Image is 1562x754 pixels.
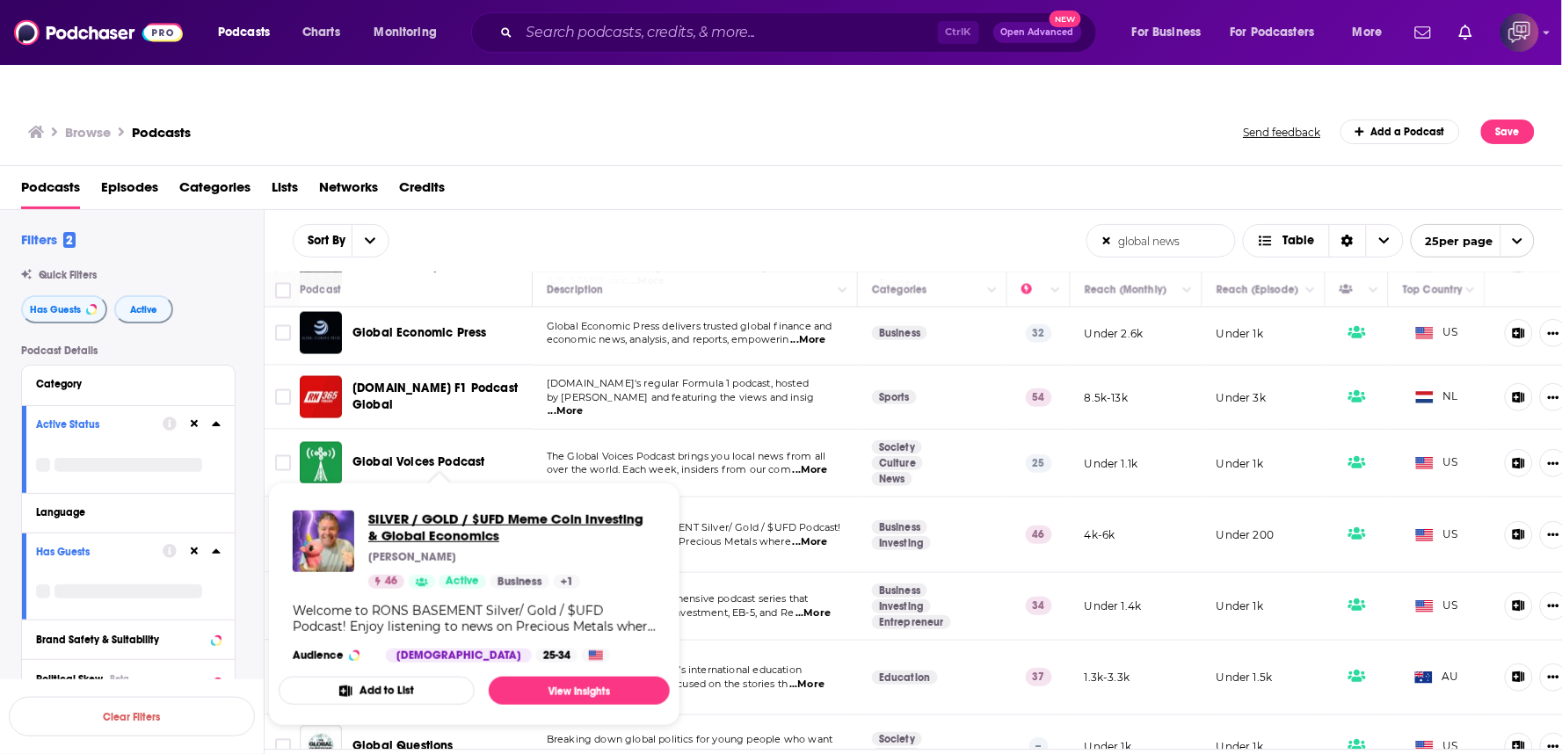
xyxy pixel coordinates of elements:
span: Political Skew [36,673,103,685]
h2: Choose List sort [293,224,389,257]
div: [DEMOGRAPHIC_DATA] [386,649,532,663]
span: ...More [793,463,828,477]
h1: Podcasts [132,124,191,141]
h3: Audience [293,649,372,663]
button: open menu [352,225,389,257]
a: Investing [872,536,931,550]
span: Welcome to RONS BASEMENT Silver/ Gold / $UFD Podcast! [547,521,841,533]
span: For Business [1132,20,1202,45]
img: Global Economic Press [300,312,342,354]
h2: Choose View [1243,224,1404,257]
a: Active [439,575,486,589]
a: Sports [872,390,917,404]
button: Political SkewBeta [36,667,221,689]
p: Under 1.5k [1217,670,1273,685]
button: Column Actions [1363,280,1384,301]
button: Column Actions [1300,280,1321,301]
span: ...More [793,535,828,549]
span: More [1353,20,1383,45]
h3: Browse [65,124,111,141]
a: +1 [554,575,580,589]
a: 46 [368,575,404,589]
button: open menu [1340,18,1405,47]
a: View Insights [489,677,670,705]
img: User Profile [1500,13,1539,52]
span: Global Questions [352,739,454,754]
span: Toggle select row [275,389,291,405]
a: Culture [872,456,923,470]
button: Column Actions [1045,280,1066,301]
span: Global Economic Press [352,325,487,340]
p: 37 [1026,668,1052,685]
button: Active Status [36,413,163,435]
p: Podcast Details [21,344,236,357]
button: Language [36,501,221,523]
p: 34 [1026,597,1052,614]
a: Lists [272,173,298,209]
img: Racingnews365.com F1 Podcast Global [300,376,342,418]
a: Education [872,671,938,685]
span: Podcasts [218,20,270,45]
span: The first and most comprehensive podcast series that [547,592,809,605]
button: open menu [206,18,293,47]
a: Show notifications dropdown [1408,18,1438,47]
span: Podcasts [21,173,80,209]
button: Send feedback [1239,125,1326,140]
p: Under 200 [1217,527,1275,542]
a: SILVER / GOLD / $UFD Meme Coin Investing & Global Economics [368,511,656,544]
span: ...More [549,404,584,418]
a: Networks [319,173,378,209]
div: Sort Direction [1329,225,1366,257]
p: 1.3k-3.3k [1085,670,1130,685]
span: ...More [791,333,826,347]
div: Has Guests [1340,279,1364,301]
button: Show profile menu [1500,13,1539,52]
div: Reach (Monthly) [1085,279,1166,301]
p: Under 1k [1217,326,1263,341]
button: Column Actions [832,280,854,301]
span: ...More [796,606,831,620]
a: Add a Podcast [1340,120,1461,144]
button: Save [1481,120,1535,144]
a: Society [872,440,922,454]
a: Global Economic Press [352,324,487,342]
span: AU [1415,669,1460,686]
p: Under 1.4k [1085,598,1142,613]
span: NL [1416,388,1459,406]
span: [DOMAIN_NAME] F1 Podcast Global [352,381,518,413]
p: 32 [1026,324,1052,342]
button: Brand Safety & Suitability [36,627,221,649]
span: US [1416,324,1459,342]
img: SILVER / GOLD / $UFD Meme Coin Investing & Global Economics [293,511,354,572]
button: open menu [362,18,460,47]
span: Ctrl K [938,21,979,44]
img: Podchaser - Follow, Share and Rate Podcasts [14,16,183,49]
span: US [1416,598,1459,615]
span: Credits [399,173,445,209]
a: Business [872,584,927,598]
button: Open AdvancedNew [993,22,1082,43]
span: Categories [179,173,251,209]
p: Under 1.1k [1085,456,1138,471]
span: Global Voices Podcast [352,455,485,470]
button: Clear Filters [9,697,255,736]
button: Has Guests [21,295,107,323]
span: over the world. Each week, insiders from our com [547,463,791,475]
div: Has Guests [36,546,151,558]
span: 25 per page [1412,228,1493,255]
a: Episodes [101,173,158,209]
span: The Global Voices Podcast brings you local news from all [547,450,826,462]
button: Column Actions [982,280,1003,301]
button: Active [114,295,173,323]
button: Column Actions [1177,280,1198,301]
a: Investing [872,599,931,613]
div: Category [36,378,209,390]
span: New [1050,11,1081,27]
span: Monitoring [374,20,437,45]
span: For Podcasters [1231,20,1315,45]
